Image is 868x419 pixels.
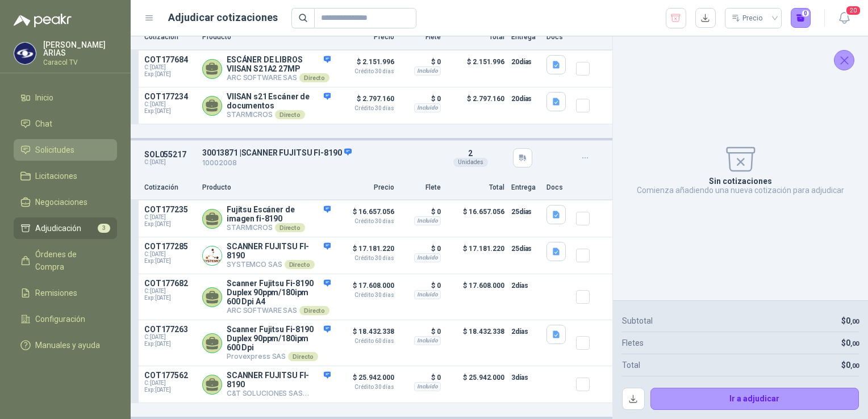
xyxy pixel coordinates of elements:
span: Crédito 30 días [337,384,394,390]
p: 25 días [511,242,540,255]
p: COT177682 [144,279,195,288]
span: Exp: [DATE] [144,341,195,347]
div: Incluido [414,253,441,262]
p: Entrega [511,32,540,43]
div: Directo [288,352,318,361]
img: Logo peakr [14,14,72,27]
p: Precio [337,32,394,43]
p: 10002008 [202,158,435,169]
p: $ 16.657.056 [448,205,504,232]
span: Órdenes de Compra [35,248,106,273]
p: Total [448,32,504,43]
div: Incluido [414,382,441,391]
p: $ 16.657.056 [337,205,394,224]
p: C&T SOLUCIONES SAS [227,389,331,398]
button: 20 [834,8,854,28]
h1: Adjudicar cotizaciones [168,10,278,26]
span: Solicitudes [35,144,74,156]
a: Solicitudes [14,139,117,161]
div: Unidades [453,158,488,167]
span: ,00 [850,362,859,370]
p: $ 25.942.000 [448,371,504,398]
p: STARMICROS [227,110,331,119]
p: $ 0 [401,242,441,255]
div: Directo [299,73,329,82]
button: 0 [791,8,811,28]
p: STARMICROS [227,223,331,232]
p: 30013871 | SCANNER FUJITSU FI-8190 [202,148,435,158]
span: Crédito 30 días [337,255,394,261]
p: $ 2.797.160 [448,92,504,119]
div: Precio [732,10,765,27]
p: Fletes [622,337,644,349]
div: Incluido [414,103,441,112]
span: Crédito 30 días [337,292,394,298]
a: Negociaciones [14,191,117,213]
p: 2 días [511,325,540,338]
p: $ 0 [401,279,441,292]
p: 3 días [511,371,540,384]
p: 25 días [511,205,540,219]
span: 2 [468,149,473,158]
p: Cotización [144,32,195,43]
a: Chat [14,113,117,135]
a: Licitaciones [14,165,117,187]
span: Remisiones [35,287,77,299]
p: C: [DATE] [144,159,195,166]
p: $ 0 [401,55,441,69]
p: $ [841,359,859,371]
p: VIISAN s21 Escáner de documentos [227,92,331,110]
p: ESCÁNER DE LIBROS VIISAN S21A2 27MP [227,55,331,73]
p: Producto [202,32,331,43]
p: COT177285 [144,242,195,251]
a: Remisiones [14,282,117,304]
span: Chat [35,118,52,130]
div: Incluido [414,216,441,225]
a: Inicio [14,87,117,108]
div: Incluido [414,66,441,76]
p: Scanner Fujitsu Fi-8190 Duplex 90ppm/180ipm 600 Dpi A4 [227,279,331,306]
p: COT177235 [144,205,195,214]
p: $ 17.608.000 [448,279,504,315]
div: Directo [275,110,305,119]
a: Configuración [14,308,117,330]
span: C: [DATE] [144,334,195,341]
span: C: [DATE] [144,214,195,221]
p: 20 días [511,92,540,106]
span: ,00 [850,318,859,325]
span: Negociaciones [35,196,87,208]
p: $ 17.181.220 [337,242,394,261]
span: Crédito 30 días [337,219,394,224]
p: Provexpress SAS [227,352,331,361]
span: C: [DATE] [144,288,195,295]
p: $ 2.797.160 [337,92,394,111]
p: COT177684 [144,55,195,64]
span: Crédito 60 días [337,338,394,344]
div: Directo [285,260,315,269]
p: $ 18.432.338 [337,325,394,344]
p: 2 días [511,279,540,292]
p: COT177263 [144,325,195,334]
p: Caracol TV [43,59,117,66]
span: 0 [846,338,859,347]
p: Fujitsu Escáner de imagen fi-8190 [227,205,331,223]
a: Manuales y ayuda [14,334,117,356]
span: C: [DATE] [144,64,195,71]
p: $ 0 [401,371,441,384]
div: Incluido [414,336,441,345]
p: $ 0 [401,325,441,338]
p: Producto [202,182,331,193]
span: 0 [846,316,859,325]
p: Docs [546,182,569,193]
span: Exp: [DATE] [144,387,195,393]
p: SOL055217 [144,150,195,159]
span: Exp: [DATE] [144,221,195,228]
span: C: [DATE] [144,251,195,258]
a: Órdenes de Compra [14,244,117,278]
p: Entrega [511,182,540,193]
img: Company Logo [203,246,222,265]
button: Ir a adjudicar [650,388,859,410]
p: Comienza añadiendo una nueva cotización para adjudicar [637,186,844,195]
p: Flete [401,32,441,43]
p: Flete [401,182,441,193]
